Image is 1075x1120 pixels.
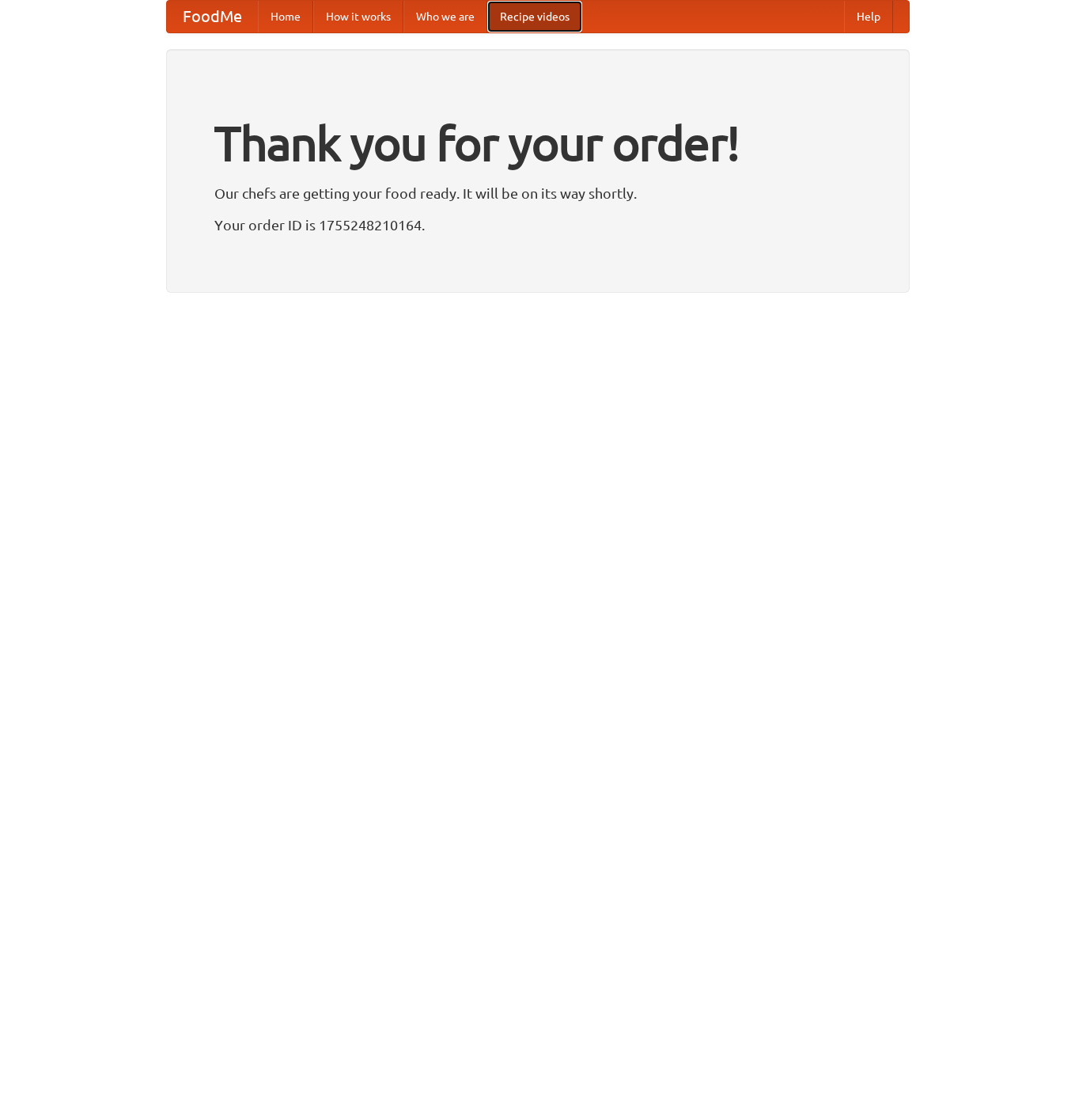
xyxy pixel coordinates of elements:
[167,1,258,32] a: FoodMe
[487,1,582,32] a: Recipe videos
[844,1,893,32] a: Help
[313,1,403,32] a: How it works
[214,213,861,237] p: Your order ID is 1755248210164.
[214,105,861,181] h1: Thank you for your order!
[214,181,861,205] p: Our chefs are getting your food ready. It will be on its way shortly.
[258,1,313,32] a: Home
[403,1,487,32] a: Who we are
